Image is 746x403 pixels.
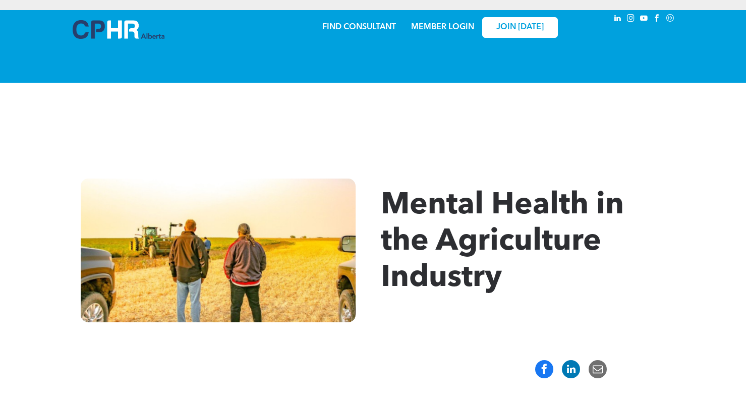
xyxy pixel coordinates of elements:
[411,23,474,31] a: MEMBER LOGIN
[625,13,637,26] a: instagram
[496,23,544,32] span: JOIN [DATE]
[665,13,676,26] a: Social network
[73,20,164,39] img: A blue and white logo for cp alberta
[612,13,623,26] a: linkedin
[381,191,624,294] span: Mental Health in the Agriculture Industry
[322,23,396,31] a: FIND CONSULTANT
[652,13,663,26] a: facebook
[482,17,558,38] a: JOIN [DATE]
[639,13,650,26] a: youtube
